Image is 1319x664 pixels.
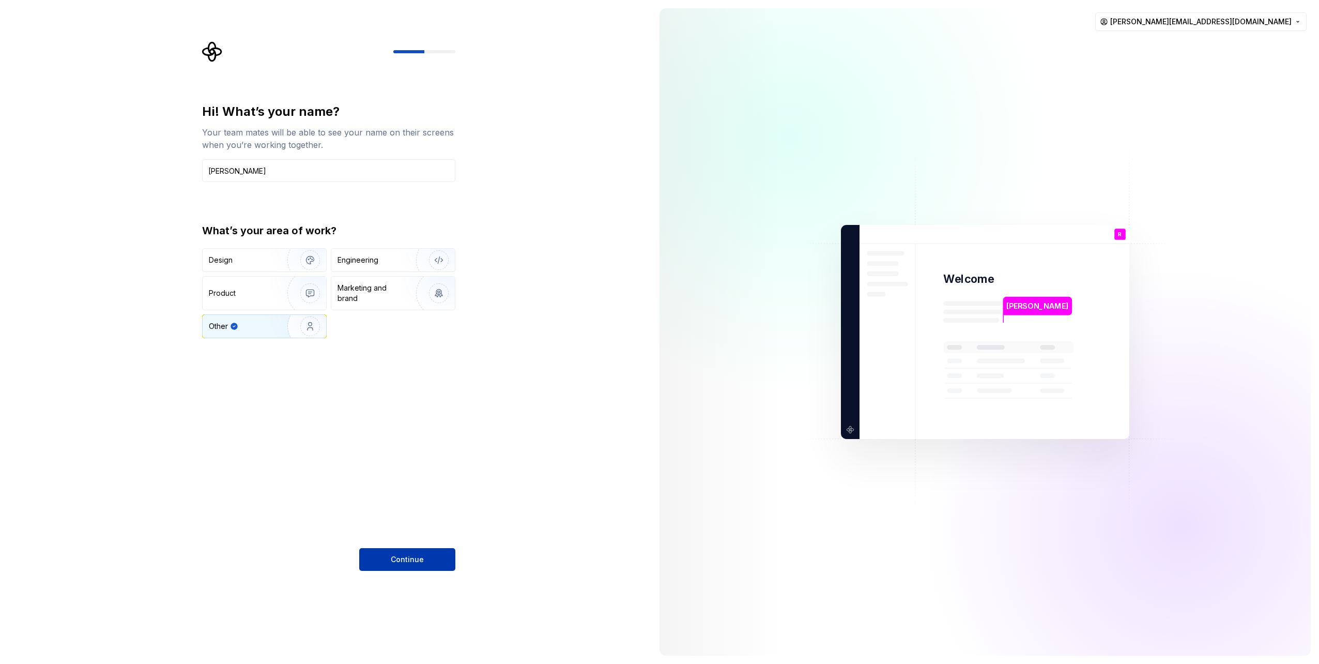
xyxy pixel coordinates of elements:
div: Your team mates will be able to see your name on their screens when you’re working together. [202,126,455,151]
p: Welcome [943,271,994,286]
div: Marketing and brand [338,283,407,304]
div: Engineering [338,255,378,265]
div: Other [209,321,228,331]
div: Hi! What’s your name? [202,103,455,120]
div: Product [209,288,236,298]
button: [PERSON_NAME][EMAIL_ADDRESS][DOMAIN_NAME] [1095,12,1307,31]
span: Continue [391,554,424,565]
input: Han Solo [202,159,455,182]
div: Design [209,255,233,265]
div: What’s your area of work? [202,223,455,238]
svg: Supernova Logo [202,41,223,62]
button: Continue [359,548,455,571]
p: R [1118,232,1122,237]
span: [PERSON_NAME][EMAIL_ADDRESS][DOMAIN_NAME] [1110,17,1292,27]
p: [PERSON_NAME] [1006,300,1068,312]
